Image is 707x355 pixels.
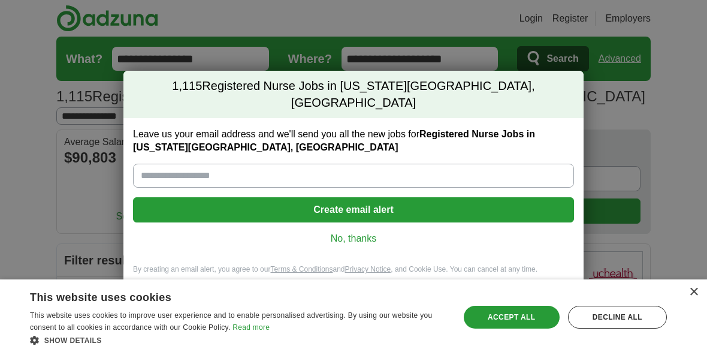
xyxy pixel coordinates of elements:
[133,197,574,222] button: Create email alert
[568,306,667,329] div: Decline all
[30,287,417,305] div: This website uses cookies
[345,265,391,273] a: Privacy Notice
[689,288,698,297] div: Close
[30,334,447,346] div: Show details
[232,323,270,332] a: Read more, opens a new window
[143,232,564,245] a: No, thanks
[270,265,333,273] a: Terms & Conditions
[44,336,102,345] span: Show details
[464,306,560,329] div: Accept all
[172,78,202,95] span: 1,115
[123,71,584,118] h2: Registered Nurse Jobs in [US_STATE][GEOGRAPHIC_DATA], [GEOGRAPHIC_DATA]
[123,264,584,284] div: By creating an email alert, you agree to our and , and Cookie Use. You can cancel at any time.
[133,128,574,154] label: Leave us your email address and we'll send you all the new jobs for
[30,311,432,332] span: This website uses cookies to improve user experience and to enable personalised advertising. By u...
